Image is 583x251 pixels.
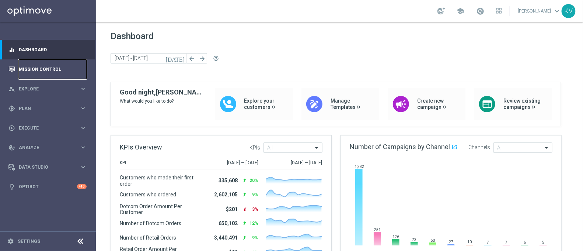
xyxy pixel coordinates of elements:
[77,184,87,189] div: +10
[8,125,80,131] div: Execute
[8,105,15,112] i: gps_fixed
[8,144,15,151] i: track_changes
[553,7,561,15] span: keyboard_arrow_down
[19,165,80,169] span: Data Studio
[8,183,15,190] i: lightbulb
[19,87,80,91] span: Explore
[19,106,80,111] span: Plan
[19,145,80,150] span: Analyze
[8,125,87,131] button: play_circle_outline Execute keyboard_arrow_right
[456,7,464,15] span: school
[8,145,87,151] button: track_changes Analyze keyboard_arrow_right
[19,126,80,130] span: Execute
[80,85,87,92] i: keyboard_arrow_right
[80,144,87,151] i: keyboard_arrow_right
[8,40,87,59] div: Dashboard
[80,164,87,171] i: keyboard_arrow_right
[19,59,87,79] a: Mission Control
[7,238,14,245] i: settings
[8,164,87,170] button: Data Studio keyboard_arrow_right
[8,47,87,53] button: equalizer Dashboard
[19,177,77,196] a: Optibot
[8,105,80,112] div: Plan
[8,184,87,190] button: lightbulb Optibot +10
[80,124,87,131] i: keyboard_arrow_right
[8,125,15,131] i: play_circle_outline
[19,40,87,59] a: Dashboard
[517,6,562,17] a: [PERSON_NAME]keyboard_arrow_down
[8,106,87,111] button: gps_fixed Plan keyboard_arrow_right
[8,66,87,72] button: Mission Control
[18,239,40,244] a: Settings
[8,86,80,92] div: Explore
[8,86,15,92] i: person_search
[8,164,80,171] div: Data Studio
[8,47,15,53] i: equalizer
[8,59,87,79] div: Mission Control
[562,4,576,18] div: KV
[80,105,87,112] i: keyboard_arrow_right
[8,86,87,92] button: person_search Explore keyboard_arrow_right
[8,177,87,196] div: Optibot
[8,144,80,151] div: Analyze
